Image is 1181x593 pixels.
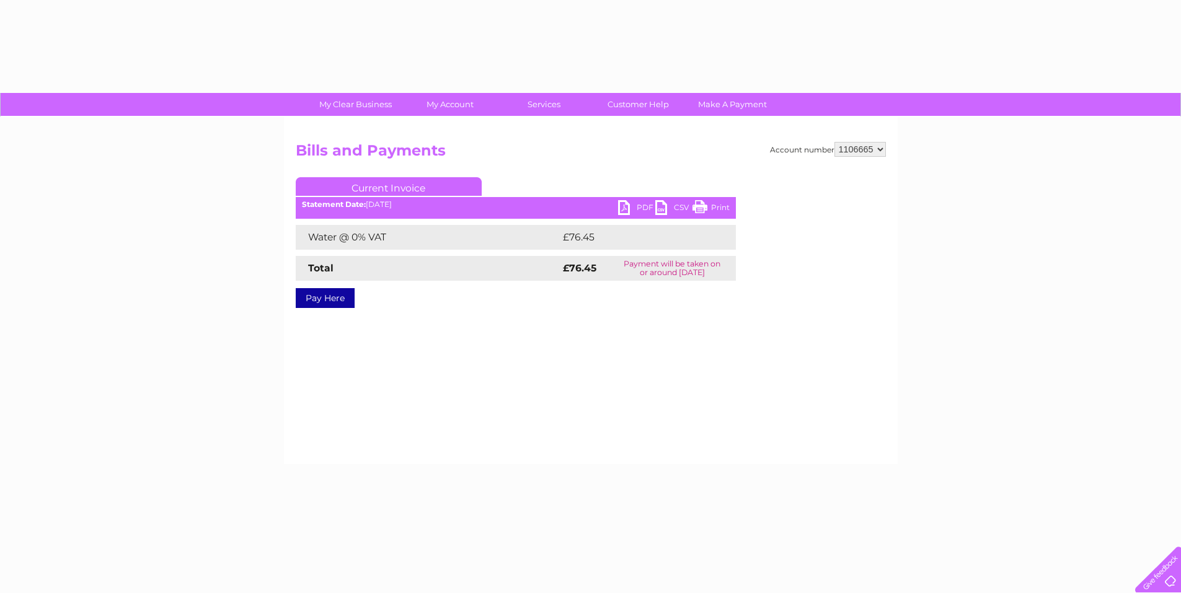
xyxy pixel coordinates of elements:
[655,200,692,218] a: CSV
[296,200,736,209] div: [DATE]
[296,288,355,308] a: Pay Here
[618,200,655,218] a: PDF
[493,93,595,116] a: Services
[308,262,334,274] strong: Total
[681,93,784,116] a: Make A Payment
[304,93,407,116] a: My Clear Business
[296,177,482,196] a: Current Invoice
[560,225,711,250] td: £76.45
[609,256,736,281] td: Payment will be taken on or around [DATE]
[302,200,366,209] b: Statement Date:
[587,93,689,116] a: Customer Help
[563,262,596,274] strong: £76.45
[770,142,886,157] div: Account number
[399,93,501,116] a: My Account
[296,142,886,165] h2: Bills and Payments
[296,225,560,250] td: Water @ 0% VAT
[692,200,730,218] a: Print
